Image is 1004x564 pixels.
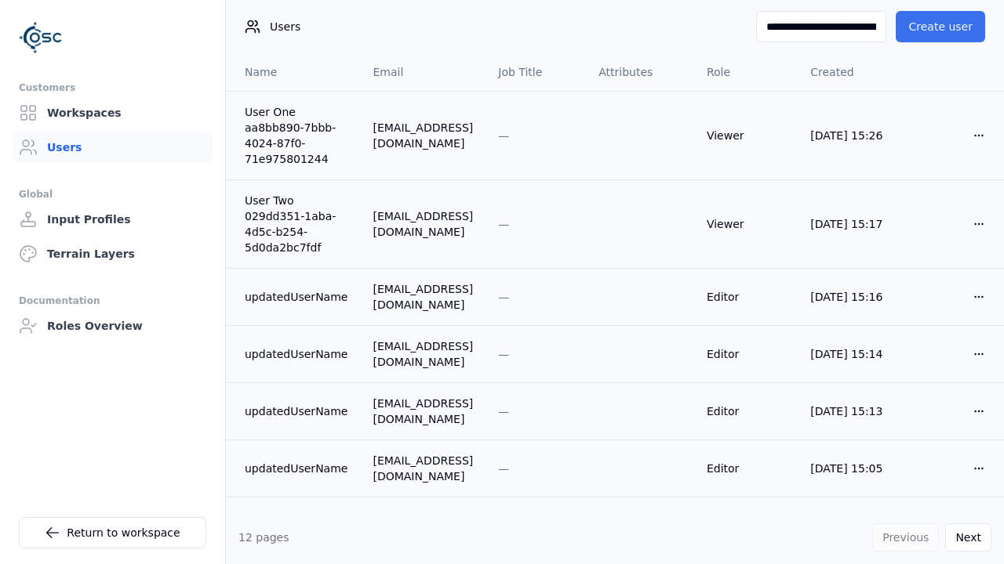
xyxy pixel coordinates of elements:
[13,97,213,128] a: Workspaces
[707,346,785,362] div: Editor
[707,128,785,143] div: Viewer
[13,132,213,163] a: Users
[896,11,985,42] button: Create user
[707,216,785,232] div: Viewer
[498,218,509,230] span: —
[498,462,509,475] span: —
[19,291,206,310] div: Documentation
[810,403,890,419] div: [DATE] 15:13
[810,346,890,362] div: [DATE] 15:14
[245,104,347,167] a: User One aa8bb890-7bbb-4024-87f0-71e975801244
[360,53,486,91] th: Email
[707,403,785,419] div: Editor
[245,193,347,255] a: User Two 029dd351-1aba-4d5c-b254-5d0da2bc7fdf
[245,289,347,305] a: updatedUserName
[798,53,903,91] th: Created
[498,405,509,418] span: —
[373,396,473,427] div: [EMAIL_ADDRESS][DOMAIN_NAME]
[810,128,890,143] div: [DATE] 15:26
[373,338,473,370] div: [EMAIL_ADDRESS][DOMAIN_NAME]
[373,453,473,484] div: [EMAIL_ADDRESS][DOMAIN_NAME]
[945,523,991,551] button: Next
[586,53,694,91] th: Attributes
[245,461,347,476] a: updatedUserName
[498,129,509,142] span: —
[13,204,213,235] a: Input Profiles
[238,531,289,544] span: 12 pages
[270,19,300,34] span: Users
[19,78,206,97] div: Customers
[373,281,473,313] div: [EMAIL_ADDRESS][DOMAIN_NAME]
[498,348,509,360] span: —
[373,208,473,240] div: [EMAIL_ADDRESS][DOMAIN_NAME]
[226,53,360,91] th: Name
[810,461,890,476] div: [DATE] 15:05
[707,289,785,305] div: Editor
[19,185,206,204] div: Global
[810,289,890,305] div: [DATE] 15:16
[498,291,509,303] span: —
[373,120,473,151] div: [EMAIL_ADDRESS][DOMAIN_NAME]
[19,517,206,548] a: Return to workspace
[810,216,890,232] div: [DATE] 15:17
[707,461,785,476] div: Editor
[19,16,63,60] img: Logo
[13,310,213,342] a: Roles Overview
[694,53,798,91] th: Role
[13,238,213,269] a: Terrain Layers
[245,403,347,419] a: updatedUserName
[245,346,347,362] a: updatedUserName
[486,53,586,91] th: Job Title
